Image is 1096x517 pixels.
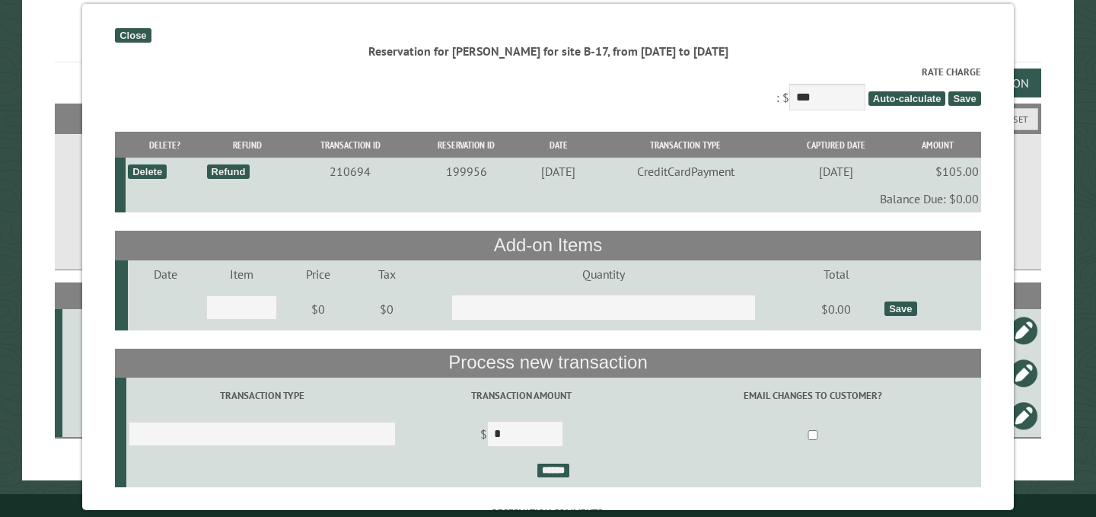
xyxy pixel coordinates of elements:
[523,132,594,158] th: Date
[894,158,981,185] td: $105.00
[778,158,894,185] td: [DATE]
[115,65,981,79] label: Rate Charge
[648,388,979,403] label: Email changes to customer?
[55,21,1041,62] h1: Reservations
[279,260,357,288] td: Price
[128,164,167,179] div: Delete
[128,260,203,288] td: Date
[398,414,645,457] td: $
[115,349,981,378] th: Process new transaction
[115,65,981,114] div: : $
[948,91,980,106] span: Save
[416,260,790,288] td: Quantity
[357,288,416,330] td: $0
[279,288,357,330] td: $0
[115,28,151,43] div: Close
[207,164,250,179] div: Refund
[62,282,153,309] th: Site
[790,288,882,330] td: $0.00
[129,388,396,403] label: Transaction Type
[68,323,151,338] div: D-28
[884,302,916,316] div: Save
[409,158,523,185] td: 199956
[204,260,279,288] td: Item
[523,158,594,185] td: [DATE]
[594,158,778,185] td: CreditCardPayment
[291,132,409,158] th: Transaction ID
[115,43,981,59] div: Reservation for [PERSON_NAME] for site B-17, from [DATE] to [DATE]
[594,132,778,158] th: Transaction Type
[894,132,981,158] th: Amount
[68,408,151,423] div: B-17
[409,132,523,158] th: Reservation ID
[868,91,946,106] span: Auto-calculate
[400,388,642,403] label: Transaction Amount
[790,260,882,288] td: Total
[126,132,204,158] th: Delete?
[115,231,981,260] th: Add-on Items
[778,132,894,158] th: Captured Date
[204,132,291,158] th: Refund
[993,108,1038,130] button: Reset
[68,365,151,381] div: B-16
[357,260,416,288] td: Tax
[55,104,1041,132] h2: Filters
[126,185,981,212] td: Balance Due: $0.00
[291,158,409,185] td: 210694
